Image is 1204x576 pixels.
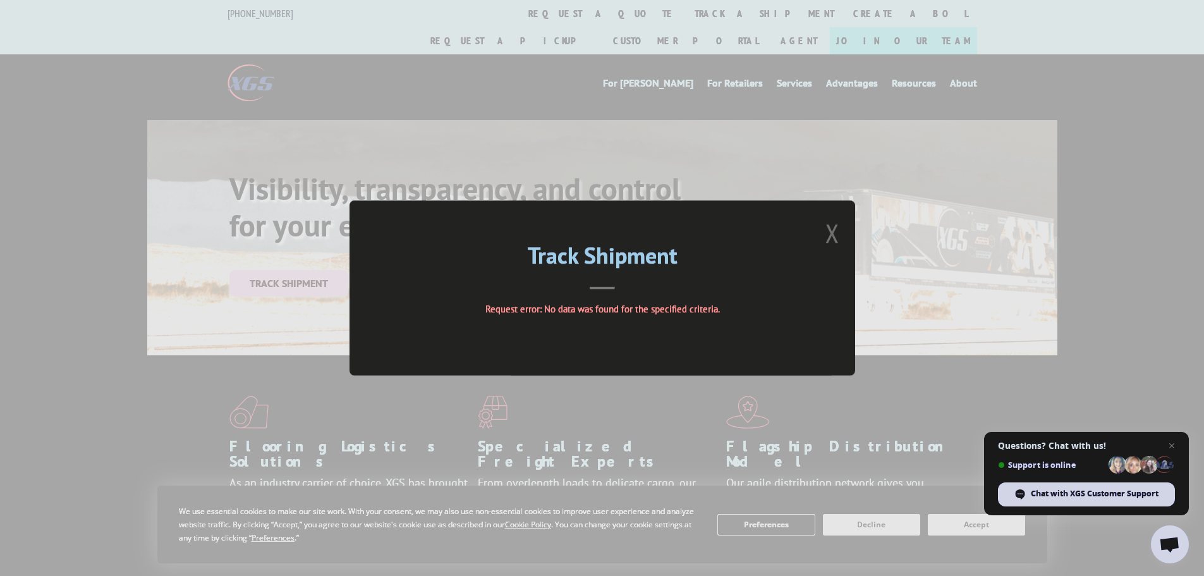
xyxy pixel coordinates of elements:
[998,482,1175,506] div: Chat with XGS Customer Support
[1031,488,1158,499] span: Chat with XGS Customer Support
[998,441,1175,451] span: Questions? Chat with us!
[413,247,792,271] h2: Track Shipment
[825,216,839,250] button: Close modal
[1151,525,1189,563] div: Open chat
[1164,438,1179,453] span: Close chat
[485,303,719,315] span: Request error: No data was found for the specified criteria.
[998,460,1104,470] span: Support is online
